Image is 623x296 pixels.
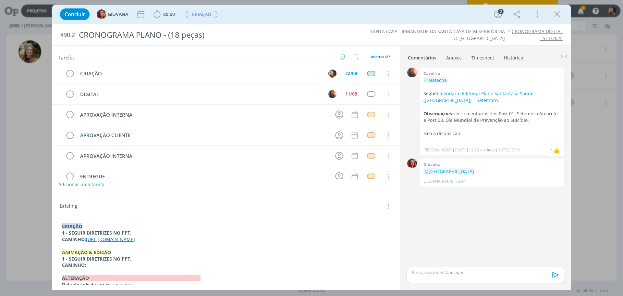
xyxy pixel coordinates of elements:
a: Comentários [408,52,437,61]
img: G [407,159,417,168]
div: ENTREGUE [77,173,329,181]
span: CRIAÇÃO [186,11,217,18]
p: [PERSON_NAME] [423,147,454,153]
button: GGIOVANA [97,9,128,19]
span: e editou [480,147,495,153]
span: 80:00 [163,11,175,17]
b: Giovana [423,161,441,167]
button: Adicionar uma tarefa [58,179,105,190]
span: Escreva aqui [105,281,133,288]
strong: ALTERAÇÃO [62,275,201,281]
button: CRIAÇÃO [185,10,218,19]
a: SANTA CASA - IRMANDADE DA SANTA CASA DE MISERICÓRDIA DE [GEOGRAPHIC_DATA] [370,28,505,41]
span: Briefing [60,202,77,211]
button: C [327,89,337,99]
div: APROVAÇÃO CLIENTE [77,131,329,139]
p: Fico à disposição. [423,130,560,137]
a: [URL][DOMAIN_NAME] [86,236,135,242]
div: DIGITAL [77,90,322,98]
span: Abertas 6/7 [371,54,390,59]
span: @[GEOGRAPHIC_DATA] [424,168,474,174]
span: Tarefas [58,53,75,61]
div: dialog [52,5,571,290]
b: Carol sp [423,71,440,76]
div: CRONOGRAMA PLANO - (18 peças) [76,27,351,43]
p: GIOVANA [423,178,441,184]
strong: Data de solicitação: [62,281,105,288]
div: 2 [498,9,504,14]
strong: 1 - SEGUIR DIRETRIZES NO PPT. [62,256,131,262]
img: L [328,70,336,78]
div: APROVAÇÃO INTERNA [77,152,329,160]
div: 1 [551,147,553,154]
strong: Observações: [423,110,453,117]
a: Timesheet [471,52,495,61]
div: Anexos [446,55,462,61]
img: G [97,9,106,19]
div: 11/08 [345,92,357,96]
p: ver comentários dos Post 01. Setembro Amarelo e Post 03. Dia Mundial de Prevenção ao Suicídio. [423,110,560,124]
button: 80:00 [152,9,177,19]
span: [DATE] 12:23 [455,147,479,153]
strong: CAMINHO: [62,236,86,242]
strong: CRIAÇÃO [62,223,82,229]
img: C [407,68,417,77]
button: 2 [493,9,503,19]
span: 490.2 [60,32,75,39]
span: @Natacha [424,77,447,83]
div: CRIAÇÃO [77,70,322,78]
span: [DATE] 13:36 [496,147,520,153]
span: Concluir [65,12,85,17]
a: Histórico [504,52,523,61]
a: Calendário Editorial Plano Santa Casa Saúde ([GEOGRAPHIC_DATA]) | Setembro [423,90,533,103]
div: APROVAÇÃO INTERNA [77,111,329,119]
button: Concluir [60,8,90,20]
button: L [327,69,337,78]
div: 22/08 [345,71,357,76]
a: CRONOGRAMA DIGITAL - SET/2025 [512,28,563,41]
img: C [328,90,336,98]
strong: CAMINHO: [62,262,86,268]
div: Natacha [553,147,560,154]
strong: ANIMAÇÃO & EDICÃO [62,249,111,255]
strong: 1 - SEGUIR DIRETRIZES NO PPT. [62,230,131,236]
span: [DATE] 13:44 [442,178,466,184]
img: arrow-down-up.svg [355,54,359,60]
p: Segue . [423,90,560,104]
span: GIOVANA [108,12,128,17]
